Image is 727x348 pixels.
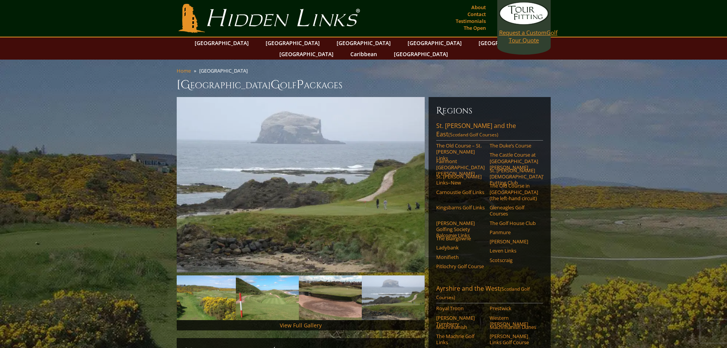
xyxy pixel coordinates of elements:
[271,77,280,92] span: G
[490,204,538,217] a: Gleneagles Golf Courses
[490,248,538,254] a: Leven Links
[436,244,485,251] a: Ladybank
[454,16,488,26] a: Testimonials
[490,220,538,226] a: The Golf House Club
[333,37,395,49] a: [GEOGRAPHIC_DATA]
[499,2,549,44] a: Request a CustomGolf Tour Quote
[191,37,253,49] a: [GEOGRAPHIC_DATA]
[466,9,488,19] a: Contact
[177,77,551,92] h1: [GEOGRAPHIC_DATA] olf ackages
[436,142,485,161] a: The Old Course – St. [PERSON_NAME] Links
[436,158,485,177] a: Fairmont [GEOGRAPHIC_DATA][PERSON_NAME]
[490,257,538,263] a: Scotscraig
[276,49,337,60] a: [GEOGRAPHIC_DATA]
[436,315,485,327] a: [PERSON_NAME] Turnberry
[436,105,543,117] h6: Regions
[469,2,488,13] a: About
[490,238,538,244] a: [PERSON_NAME]
[199,67,251,74] li: [GEOGRAPHIC_DATA]
[462,23,488,33] a: The Open
[297,77,304,92] span: P
[436,284,543,303] a: Ayrshire and the West(Scotland Golf Courses)
[436,286,530,301] span: (Scotland Golf Courses)
[404,37,466,49] a: [GEOGRAPHIC_DATA]
[436,305,485,311] a: Royal Troon
[499,29,546,36] span: Request a Custom
[436,263,485,269] a: Pitlochry Golf Course
[347,49,381,60] a: Caribbean
[490,152,538,170] a: The Castle Course at [GEOGRAPHIC_DATA][PERSON_NAME]
[436,333,485,346] a: The Machrie Golf Links
[280,322,322,329] a: View Full Gallery
[436,220,485,239] a: [PERSON_NAME] Golfing Society Balcomie Links
[475,37,537,49] a: [GEOGRAPHIC_DATA]
[436,204,485,210] a: Kingsbarns Golf Links
[390,49,452,60] a: [GEOGRAPHIC_DATA]
[436,254,485,260] a: Monifieth
[490,333,538,346] a: [PERSON_NAME] Links Golf Course
[490,142,538,149] a: The Duke’s Course
[490,315,538,327] a: Western [PERSON_NAME]
[436,173,485,186] a: St. [PERSON_NAME] Links–New
[490,324,538,330] a: Machrihanish Dunes
[177,67,191,74] a: Home
[490,183,538,201] a: The Old Course in [GEOGRAPHIC_DATA] (the left-hand circuit)
[436,235,485,241] a: The Blairgowrie
[436,324,485,330] a: Machrihanish
[448,131,498,138] span: (Scotland Golf Courses)
[490,305,538,311] a: Prestwick
[490,229,538,235] a: Panmure
[262,37,324,49] a: [GEOGRAPHIC_DATA]
[490,167,538,186] a: St. [PERSON_NAME] [DEMOGRAPHIC_DATA]’ Putting Club
[436,121,543,141] a: St. [PERSON_NAME] and the East(Scotland Golf Courses)
[436,189,485,195] a: Carnoustie Golf Links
